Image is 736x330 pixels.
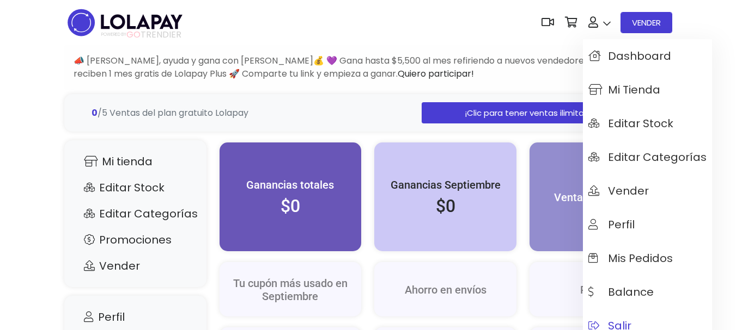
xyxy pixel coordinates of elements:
span: GO [126,28,141,41]
span: Editar Categorías [588,151,707,163]
a: Quiero participar! [398,67,474,80]
span: Mi tienda [588,84,660,96]
a: Vender [583,174,712,208]
strong: 0 [92,107,98,119]
span: /5 Ventas del plan gratuito Lolapay [92,107,248,119]
a: ¡Clic para tener ventas ilimitadas! [422,102,644,123]
a: Editar Categorías [75,203,196,224]
span: Balance [588,286,654,298]
a: Editar Categorías [583,140,712,174]
span: Mis pedidos [588,252,673,264]
a: Balance [583,275,712,309]
a: VENDER [621,12,672,33]
h5: Ganancias totales [230,178,351,191]
h5: Ganancias Septiembre [385,178,506,191]
a: Mi tienda [583,73,712,107]
a: Mis pedidos [583,241,712,275]
a: Promociones [75,229,196,250]
h5: Ventas Septiembre [540,191,661,204]
span: 📣 [PERSON_NAME], ayuda y gana con [PERSON_NAME]💰 💜 Gana hasta $5,500 al mes refiriendo a nuevos v... [74,54,659,80]
span: Perfil [588,219,635,231]
a: Mi tienda [75,151,196,172]
a: Editar Stock [75,177,196,198]
img: logo [64,5,186,40]
span: TRENDIER [101,30,181,40]
a: Editar Stock [583,107,712,140]
a: Perfil [583,208,712,241]
span: Vender [588,185,649,197]
h2: $0 [230,196,351,216]
a: Dashboard [583,39,712,73]
h5: Tu cupón más usado en Septiembre [230,277,351,303]
span: Editar Stock [588,117,673,129]
h2: $0 [385,196,506,216]
a: Vender [75,256,196,276]
h5: Reviews [540,283,661,296]
h5: Ahorro en envíos [385,283,506,296]
span: POWERED BY [101,32,126,38]
span: Dashboard [588,50,671,62]
a: Perfil [75,307,196,327]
